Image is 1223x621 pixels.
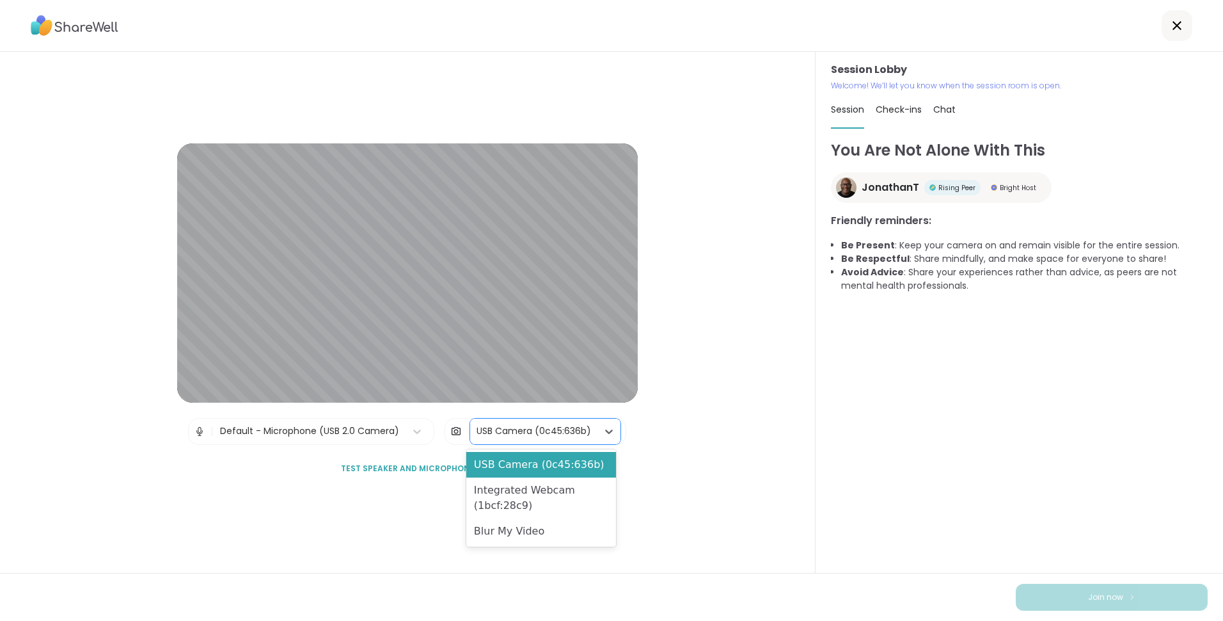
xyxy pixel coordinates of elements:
li: : Share mindfully, and make space for everyone to share! [841,252,1208,266]
span: | [467,419,470,444]
b: Avoid Advice [841,266,904,278]
img: Rising Peer [929,184,936,191]
div: Blur My Video [466,519,616,544]
span: Chat [933,103,956,116]
img: Bright Host [991,184,997,191]
span: Session [831,103,864,116]
img: Microphone [194,419,205,444]
span: Check-ins [876,103,922,116]
b: Be Present [841,239,895,252]
div: USB Camera (0c45:636b) [477,424,591,438]
span: Bright Host [1000,183,1036,193]
li: : Keep your camera on and remain visible for the entire session. [841,239,1208,252]
span: Test speaker and microphone [341,463,474,474]
p: Welcome! We’ll let you know when the session room is open. [831,80,1208,92]
b: Be Respectful [841,252,910,265]
button: Test speaker and microphone [336,455,479,482]
h1: You Are Not Alone With This [831,139,1208,162]
div: USB Camera (0c45:636b) [466,452,616,478]
img: Camera [450,419,462,444]
span: | [210,419,214,444]
h3: Session Lobby [831,62,1208,77]
div: Integrated Webcam (1bcf:28c9) [466,478,616,519]
span: JonathanT [862,180,919,195]
img: ShareWell Logo [31,11,118,40]
h3: Friendly reminders: [831,213,1208,229]
li: : Share your experiences rather than advice, as peers are not mental health professionals. [841,266,1208,293]
a: JonathanTJonathanTRising PeerRising PeerBright HostBright Host [831,172,1052,203]
button: Join now [1016,584,1208,611]
span: Rising Peer [938,183,975,193]
span: Join now [1088,592,1123,603]
div: Default - Microphone (USB 2.0 Camera) [220,424,399,438]
img: JonathanT [836,177,856,198]
img: ShareWell Logomark [1128,593,1136,601]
